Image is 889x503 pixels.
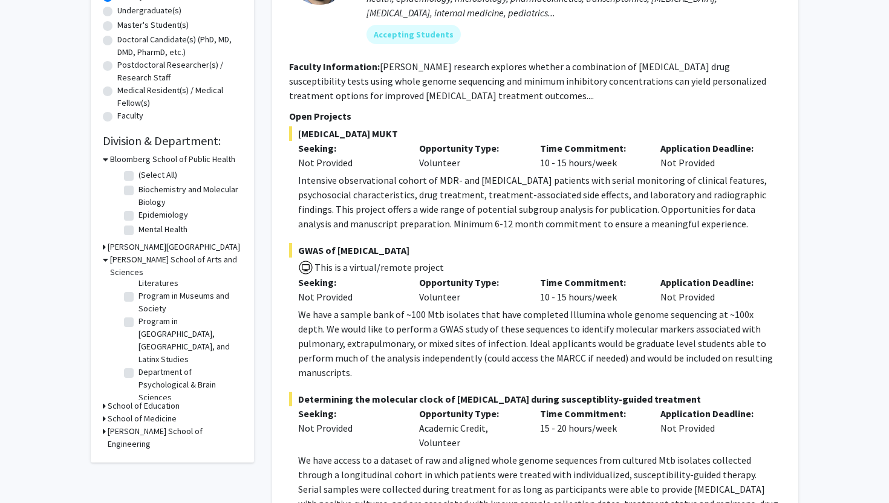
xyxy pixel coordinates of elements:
label: Medical Resident(s) / Medical Fellow(s) [117,84,242,109]
label: Postdoctoral Researcher(s) / Research Staff [117,59,242,84]
label: Faculty [117,109,143,122]
p: Seeking: [298,275,401,290]
h3: School of Education [108,400,180,412]
p: Opportunity Type: [419,141,522,155]
label: Program in [GEOGRAPHIC_DATA], [GEOGRAPHIC_DATA], and Latinx Studies [138,315,239,366]
p: Time Commitment: [540,275,643,290]
mat-chip: Accepting Students [366,25,461,44]
label: (Select All) [138,169,177,181]
p: Seeking: [298,141,401,155]
h3: School of Medicine [108,412,177,425]
label: Biochemistry and Molecular Biology [138,183,239,209]
h2: Division & Department: [103,134,242,148]
label: Master's Student(s) [117,19,189,31]
p: Seeking: [298,406,401,421]
span: GWAS of [MEDICAL_DATA] [289,243,781,258]
h3: [PERSON_NAME] School of Arts and Sciences [110,253,242,279]
p: Intensive observational cohort of MDR- and [MEDICAL_DATA] patients with serial monitoring of clin... [298,173,781,231]
p: Time Commitment: [540,141,643,155]
label: Epidemiology [138,209,188,221]
div: Volunteer [410,275,531,304]
div: Not Provided [651,275,772,304]
p: Time Commitment: [540,406,643,421]
label: Doctoral Candidate(s) (PhD, MD, DMD, PharmD, etc.) [117,33,242,59]
label: Department of Psychological & Brain Sciences [138,366,239,404]
p: Opportunity Type: [419,406,522,421]
div: 10 - 15 hours/week [531,141,652,170]
div: Volunteer [410,141,531,170]
div: Not Provided [298,421,401,435]
label: Mental Health [138,223,187,236]
b: Faculty Information: [289,60,380,73]
h3: Bloomberg School of Public Health [110,153,235,166]
p: Application Deadline: [660,141,763,155]
span: [MEDICAL_DATA] MUKT [289,126,781,141]
iframe: Chat [9,449,51,494]
div: 10 - 15 hours/week [531,275,652,304]
h3: [PERSON_NAME][GEOGRAPHIC_DATA] [108,241,240,253]
div: Not Provided [298,290,401,304]
label: Undergraduate(s) [117,4,181,17]
p: We have a sample bank of ~100 Mtb isolates that have completed Illumina whole genome sequencing a... [298,307,781,380]
div: Not Provided [298,155,401,170]
div: Not Provided [651,141,772,170]
div: Not Provided [651,406,772,450]
label: Program in Museums and Society [138,290,239,315]
fg-read-more: [PERSON_NAME] research explores whether a combination of [MEDICAL_DATA] drug susceptibility tests... [289,60,766,102]
div: 15 - 20 hours/week [531,406,652,450]
span: This is a virtual/remote project [313,261,444,273]
span: Determining the molecular clock of [MEDICAL_DATA] during susceptiblity-guided treatment [289,392,781,406]
p: Application Deadline: [660,406,763,421]
h3: [PERSON_NAME] School of Engineering [108,425,242,450]
div: Academic Credit, Volunteer [410,406,531,450]
p: Opportunity Type: [419,275,522,290]
p: Application Deadline: [660,275,763,290]
p: Open Projects [289,109,781,123]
